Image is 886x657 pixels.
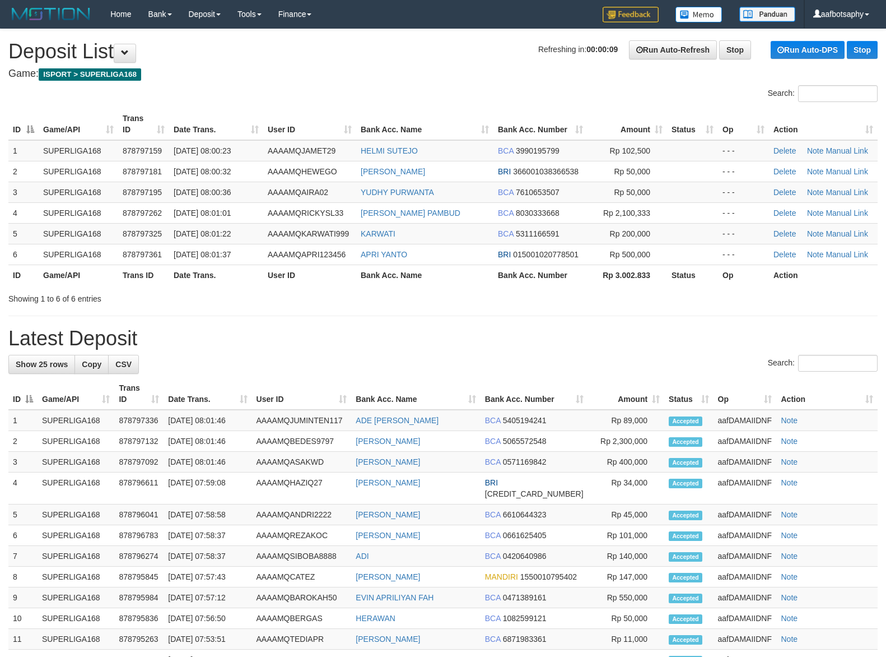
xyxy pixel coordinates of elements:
a: [PERSON_NAME] PAMBUD [361,209,460,218]
a: Note [781,457,798,466]
span: Show 25 rows [16,360,68,369]
a: Stop [847,41,878,59]
td: [DATE] 07:56:50 [164,608,251,629]
span: MANDIRI [485,572,518,581]
span: AAAAMQAIRA02 [268,188,328,197]
span: BCA [485,437,501,446]
td: 5 [8,223,39,244]
th: Bank Acc. Name [356,265,493,285]
td: [DATE] 07:58:37 [164,525,251,546]
span: Rp 50,000 [614,167,650,176]
th: Amount: activate to sort column ascending [588,378,665,410]
td: AAAAMQBERGAS [252,608,352,629]
h1: Latest Deposit [8,327,878,350]
td: SUPERLIGA168 [38,629,114,650]
td: AAAAMQHAZIQ27 [252,473,352,505]
td: [DATE] 08:01:46 [164,410,251,431]
span: BCA [485,593,501,602]
td: SUPERLIGA168 [39,182,118,202]
td: AAAAMQBEDES9797 [252,431,352,452]
span: BCA [485,457,501,466]
span: Accepted [669,437,702,447]
span: Copy 0420640986 to clipboard [503,552,547,561]
td: AAAAMQASAKWD [252,452,352,473]
td: aafDAMAIIDNF [714,452,777,473]
td: [DATE] 07:58:58 [164,505,251,525]
span: BRI [498,167,511,176]
span: Copy 0661625405 to clipboard [503,531,547,540]
th: Bank Acc. Number [493,265,587,285]
span: BCA [498,146,514,155]
span: Accepted [669,635,702,645]
a: Note [781,416,798,425]
span: Copy 5405194241 to clipboard [503,416,547,425]
td: aafDAMAIIDNF [714,505,777,525]
td: AAAAMQBAROKAH50 [252,587,352,608]
td: - - - [718,244,769,265]
td: 878795845 [114,567,164,587]
th: Status [667,265,718,285]
td: 4 [8,473,38,505]
span: Copy 015001020778501 to clipboard [513,250,579,259]
td: - - - [718,161,769,182]
td: 6 [8,525,38,546]
a: Run Auto-Refresh [629,40,717,59]
td: Rp 89,000 [588,410,665,431]
td: - - - [718,182,769,202]
td: SUPERLIGA168 [38,525,114,546]
span: Copy 0571169842 to clipboard [503,457,547,466]
td: - - - [718,223,769,244]
th: Trans ID [118,265,169,285]
a: APRI YANTO [361,250,407,259]
span: Rp 2,100,333 [603,209,650,218]
td: Rp 400,000 [588,452,665,473]
th: Bank Acc. Name: activate to sort column ascending [356,108,493,140]
a: Note [807,167,824,176]
td: [DATE] 07:57:12 [164,587,251,608]
a: Note [807,229,824,238]
td: 6 [8,244,39,265]
a: Stop [719,40,751,59]
td: 8 [8,567,38,587]
a: Note [781,635,798,644]
span: Copy 5311166591 to clipboard [516,229,559,238]
th: Action: activate to sort column ascending [769,108,878,140]
span: BCA [485,416,501,425]
td: 4 [8,202,39,223]
td: SUPERLIGA168 [39,161,118,182]
td: 878797132 [114,431,164,452]
th: Date Trans.: activate to sort column ascending [164,378,251,410]
td: 878796611 [114,473,164,505]
th: Action [769,265,878,285]
span: BCA [485,510,501,519]
span: 878797195 [123,188,162,197]
span: BRI [485,478,498,487]
span: [DATE] 08:01:01 [174,209,231,218]
a: Note [781,478,798,487]
span: Refreshing in: [538,45,618,54]
td: AAAAMQCATEZ [252,567,352,587]
td: Rp 2,300,000 [588,431,665,452]
div: Showing 1 to 6 of 6 entries [8,289,361,304]
td: SUPERLIGA168 [38,473,114,505]
td: AAAAMQTEDIAPR [252,629,352,650]
td: [DATE] 07:57:43 [164,567,251,587]
th: Status: activate to sort column ascending [664,378,713,410]
td: [DATE] 08:01:46 [164,452,251,473]
span: Accepted [669,552,702,562]
td: 3 [8,182,39,202]
h1: Deposit List [8,40,878,63]
td: aafDAMAIIDNF [714,608,777,629]
th: Trans ID: activate to sort column ascending [118,108,169,140]
a: Note [781,437,798,446]
input: Search: [798,355,878,372]
a: Run Auto-DPS [771,41,845,59]
span: AAAAMQAPRI123456 [268,250,346,259]
span: Copy 5065572548 to clipboard [503,437,547,446]
span: Copy [82,360,101,369]
td: 878795263 [114,629,164,650]
a: HERAWAN [356,614,395,623]
td: 7 [8,546,38,567]
td: SUPERLIGA168 [39,223,118,244]
td: aafDAMAIIDNF [714,629,777,650]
